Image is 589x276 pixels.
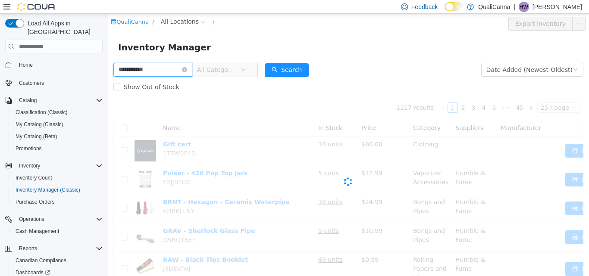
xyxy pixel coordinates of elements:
img: Cova [17,3,56,11]
span: Home [16,59,103,70]
button: Cash Management [9,225,106,237]
button: Inventory [16,161,44,171]
button: My Catalog (Classic) [9,118,106,130]
button: Customers [2,76,106,89]
button: icon: searchSearch [157,50,201,63]
span: Inventory Manager (Classic) [16,186,80,193]
a: Inventory Manager (Classic) [12,185,84,195]
button: Inventory Count [9,172,106,184]
button: Inventory Manager (Classic) [9,184,106,196]
button: Reports [2,242,106,254]
span: Customers [16,77,103,88]
i: icon: down [133,53,138,59]
span: Reports [16,243,103,254]
button: Purchase Orders [9,196,106,208]
p: QualiCanna [478,2,510,12]
a: Classification (Classic) [12,107,71,118]
i: icon: down [465,53,470,59]
a: Purchase Orders [12,197,58,207]
a: Home [16,60,36,70]
span: Purchase Orders [16,198,55,205]
span: / [105,5,107,11]
span: Classification (Classic) [16,109,68,116]
span: Inventory Count [12,173,103,183]
span: Inventory Manager [10,27,108,40]
span: Catalog [16,95,103,105]
button: Operations [16,214,48,224]
button: Home [2,59,106,71]
span: Canadian Compliance [16,257,66,264]
span: Home [19,62,33,68]
button: Catalog [2,94,106,106]
span: Dashboards [16,269,50,276]
a: Promotions [12,143,45,154]
span: Promotions [16,145,42,152]
button: Reports [16,243,41,254]
span: Cash Management [12,226,103,236]
span: Inventory Count [16,174,52,181]
i: icon: close-circle [74,53,79,59]
span: Promotions [12,143,103,154]
span: Inventory [19,162,40,169]
button: My Catalog (Beta) [9,130,106,143]
span: My Catalog (Beta) [16,133,57,140]
span: Cash Management [16,228,59,235]
button: Classification (Classic) [9,106,106,118]
span: Purchase Orders [12,197,103,207]
span: My Catalog (Classic) [12,119,103,130]
div: Helen Wontner [519,2,529,12]
span: Reports [19,245,37,252]
button: Operations [2,213,106,225]
a: My Catalog (Beta) [12,131,61,142]
span: / [44,5,46,11]
span: Operations [16,214,103,224]
span: Inventory [16,161,103,171]
input: Dark Mode [445,2,463,11]
div: Date Added (Newest-Oldest) [379,50,465,62]
a: icon: shopQualiCanna [3,5,41,11]
span: Classification (Classic) [12,107,103,118]
span: HW [520,2,528,12]
a: Inventory Count [12,173,56,183]
a: Canadian Compliance [12,255,70,266]
button: Catalog [16,95,40,105]
span: All Categories [89,52,128,60]
i: icon: shop [3,5,9,11]
span: Load All Apps in [GEOGRAPHIC_DATA] [24,19,103,36]
span: Canadian Compliance [12,255,103,266]
span: Operations [19,216,44,223]
p: [PERSON_NAME] [533,2,582,12]
a: Cash Management [12,226,63,236]
button: Canadian Compliance [9,254,106,267]
span: My Catalog (Classic) [16,121,63,128]
button: icon: ellipsis [464,3,478,17]
span: Feedback [411,3,438,11]
span: All Locations [53,3,91,12]
p: | [514,2,515,12]
button: Promotions [9,143,106,155]
button: Inventory [2,160,106,172]
span: Show Out of Stock [13,70,75,77]
span: My Catalog (Beta) [12,131,103,142]
span: Customers [19,80,44,87]
span: Catalog [19,97,37,104]
a: Customers [16,78,47,88]
a: My Catalog (Classic) [12,119,67,130]
button: Export Inventory [401,3,465,17]
span: Inventory Manager (Classic) [12,185,103,195]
